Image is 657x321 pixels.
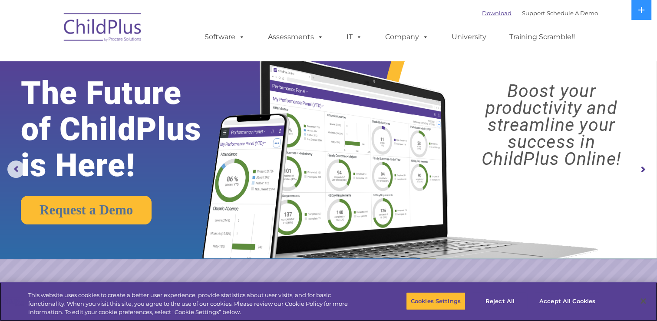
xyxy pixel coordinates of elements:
[259,28,332,46] a: Assessments
[535,292,600,310] button: Accept All Cookies
[634,291,653,311] button: Close
[501,28,584,46] a: Training Scramble!!
[482,10,512,17] a: Download
[21,75,231,184] rs-layer: The Future of ChildPlus is Here!
[21,196,152,224] a: Request a Demo
[547,10,598,17] a: Schedule A Demo
[482,10,598,17] font: |
[59,7,146,50] img: ChildPlus by Procare Solutions
[376,28,437,46] a: Company
[406,292,466,310] button: Cookies Settings
[443,28,495,46] a: University
[338,28,371,46] a: IT
[196,28,254,46] a: Software
[121,93,158,100] span: Phone number
[522,10,545,17] a: Support
[473,292,527,310] button: Reject All
[28,291,361,317] div: This website uses cookies to create a better user experience, provide statistics about user visit...
[121,57,147,64] span: Last name
[454,83,649,167] rs-layer: Boost your productivity and streamline your success in ChildPlus Online!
